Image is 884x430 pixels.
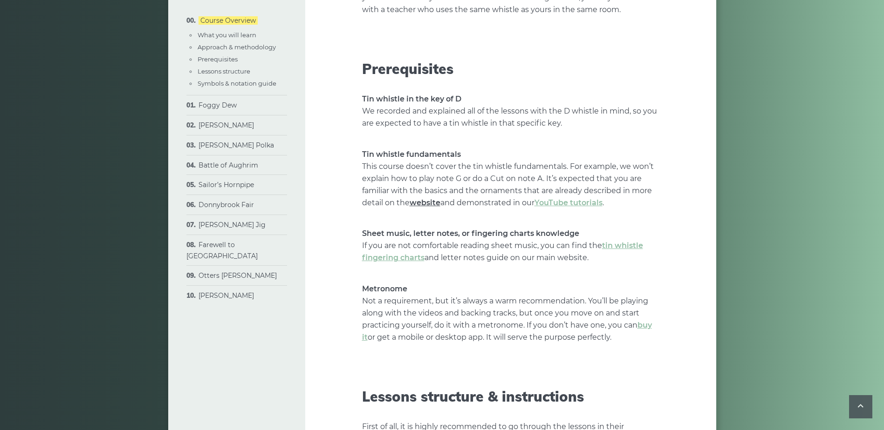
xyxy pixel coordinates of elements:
a: YouTube tutorials [535,198,603,207]
a: Prerequisites [198,55,238,63]
a: website [410,198,440,207]
p: We recorded and explained all of the lessons with the D whistle in mind, so you are expected to h... [362,93,659,129]
a: [PERSON_NAME] Jig [199,221,266,229]
p: Not a requirement, but it’s always a warm recommendation. You’ll be playing along with the videos... [362,283,659,343]
a: Symbols & notation guide [198,80,276,87]
strong: Tin whistle in the key of D [362,94,461,103]
a: Approach & methodology [198,43,276,51]
a: [PERSON_NAME] [199,121,254,129]
a: Foggy Dew [199,101,237,109]
a: buy it [362,321,652,342]
a: [PERSON_NAME] [199,291,254,300]
p: This course doesn’t cover the tin whistle fundamentals. For example, we won’t explain how to play... [362,148,659,209]
a: Donnybrook Fair [199,201,254,209]
a: Farewell to [GEOGRAPHIC_DATA] [186,241,258,260]
a: Lessons structure [198,67,250,75]
p: If you are not comfortable reading sheet music, you can find the and letter notes guide on our ma... [362,228,659,264]
h2: Prerequisites [362,60,659,77]
strong: Sheet music, letter notes, or fingering charts knowledge [362,229,579,238]
a: Course Overview [199,16,258,25]
strong: Metronome [362,284,407,293]
a: [PERSON_NAME] Polka [199,141,274,149]
a: Battle of Aughrim [199,161,258,169]
a: What you will learn [198,31,256,39]
a: Otters [PERSON_NAME] [199,271,277,280]
strong: Tin whistle fundamentals [362,150,461,159]
h2: Lessons structure & instructions [362,388,659,405]
a: Sailor’s Hornpipe [199,181,254,189]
